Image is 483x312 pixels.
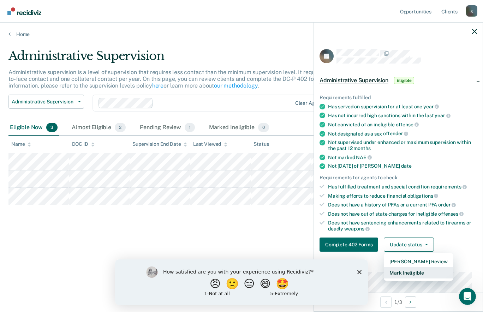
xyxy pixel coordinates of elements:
span: year [435,113,450,118]
div: Clear agents [295,100,325,106]
button: Previous Opportunity [380,296,392,308]
div: DOC ID [72,141,95,147]
div: Has fulfilled treatment and special condition [328,184,477,190]
div: Requirements fulfilled [320,95,477,101]
span: obligations [407,193,438,199]
button: Mark Ineligible [384,267,453,278]
button: Update status [384,238,434,252]
button: Profile dropdown button [466,5,477,17]
div: Administrative Supervision [8,49,371,69]
div: Requirements for agents to check [320,175,477,181]
div: 1 / 3 [314,293,483,311]
span: offender [383,131,409,136]
div: Not convicted of an ineligible [328,121,477,128]
div: Eligible Now [8,120,59,136]
div: Has not incurred high sanctions within the last [328,112,477,119]
span: 3 [46,123,58,132]
div: Last Viewed [193,141,227,147]
button: Complete 402 Forms [320,238,378,252]
span: 1 [185,123,195,132]
button: Next Opportunity [405,296,416,308]
span: months [353,145,370,151]
span: Administrative Supervision [12,99,75,105]
div: Status [254,141,269,147]
div: Not supervised under enhanced or maximum supervision within the past 12 [328,139,477,151]
div: g [466,5,477,17]
a: Navigate to form link [320,238,381,252]
iframe: Survey by Kim from Recidiviz [115,259,368,305]
button: [PERSON_NAME] Review [384,256,453,267]
div: Almost Eligible [70,120,127,136]
span: offense [396,122,419,127]
span: NAE [356,155,371,160]
div: Not marked [328,154,477,161]
span: 0 [258,123,269,132]
div: Not [DATE] of [PERSON_NAME] [328,163,477,169]
div: Administrative SupervisionEligible [314,69,483,92]
span: requirements [431,184,467,190]
span: 2 [115,123,126,132]
div: Does not have a history of PFAs or a current PFA order [328,202,477,208]
div: Does not have sentencing enhancements related to firearms or deadly [328,220,477,232]
div: Does not have out of state charges for ineligible [328,211,477,217]
p: Administrative supervision is a level of supervision that requires less contact than the minimum ... [8,69,371,89]
div: Marked Ineligible [208,120,270,136]
div: Making efforts to reduce financial [328,193,477,199]
div: Not designated as a sex [328,131,477,137]
a: our methodology [214,82,258,89]
span: date [401,163,411,169]
span: Eligible [394,77,414,84]
span: offenses [438,211,464,217]
a: here [152,82,163,89]
span: weapons [344,226,370,232]
span: Administrative Supervision [320,77,388,84]
span: year [423,104,439,109]
div: Supervision End Date [132,141,187,147]
img: Recidiviz [7,7,41,15]
iframe: Intercom live chat [459,288,476,305]
a: Home [8,31,475,37]
div: Has served on supervision for at least one [328,103,477,110]
div: Name [11,141,31,147]
div: Pending Review [138,120,196,136]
